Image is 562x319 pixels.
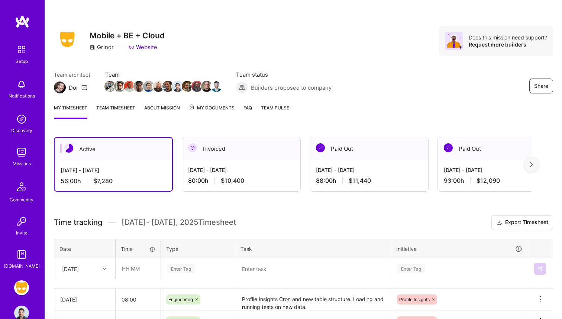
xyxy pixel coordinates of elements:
img: Active [64,144,73,153]
a: Team Member Avatar [202,80,211,93]
div: [DOMAIN_NAME] [4,262,40,270]
a: Team Member Avatar [115,80,125,93]
img: teamwork [14,145,29,160]
a: Team Member Avatar [125,80,134,93]
img: Grindr: Mobile + BE + Cloud [14,280,29,295]
a: Team timesheet [96,104,135,119]
div: Discovery [11,127,32,134]
img: guide book [14,247,29,262]
img: Community [13,178,30,196]
h3: Mobile + BE + Cloud [90,31,165,40]
img: Paid Out [444,143,453,152]
div: Initiative [396,245,523,253]
button: Share [529,79,553,93]
div: Request more builders [469,41,547,48]
div: Invoiced [182,137,300,160]
img: discovery [14,112,29,127]
img: Submit [537,266,543,272]
a: FAQ [243,104,252,119]
span: $10,400 [221,177,244,185]
img: setup [14,42,29,57]
a: Team Member Avatar [163,80,173,93]
input: HH:MM [116,290,161,309]
span: Profile Insights [399,297,430,302]
span: Builders proposed to company [251,84,332,92]
div: Paid Out [438,137,556,160]
div: Paid Out [310,137,428,160]
img: right [530,162,533,167]
div: Community [10,196,33,204]
div: Enter Tag [167,263,195,274]
a: My timesheet [54,104,87,119]
input: HH:MM [116,259,160,278]
div: Time [121,245,155,253]
div: [DATE] - [DATE] [316,166,422,174]
div: Setup [16,57,28,65]
th: Date [54,239,116,258]
img: logo [15,15,30,28]
span: Engineering [168,297,193,302]
img: Team Member Avatar [172,81,183,92]
a: My Documents [189,104,235,119]
span: [DATE] - [DATE] , 2025 Timesheet [122,218,236,227]
a: Team Member Avatar [211,80,221,93]
i: icon CompanyGray [90,44,96,50]
img: bell [14,77,29,92]
span: $11,440 [349,177,371,185]
span: Team Pulse [261,105,289,111]
a: Website [129,43,157,51]
a: Team Pulse [261,104,289,119]
img: Team Member Avatar [124,81,135,92]
img: Team Member Avatar [191,81,203,92]
div: Enter Tag [397,263,425,274]
img: Avatar [445,32,463,50]
img: Team Member Avatar [182,81,193,92]
span: Team architect [54,71,90,79]
textarea: Profile Insights Cron and new table structure. Loading and running tests on new data. [236,289,390,310]
span: My Documents [189,104,235,112]
img: Invoiced [188,143,197,152]
th: Type [161,239,235,258]
a: Team Member Avatar [105,80,115,93]
div: Dor [69,84,78,92]
img: Team Member Avatar [143,81,154,92]
div: [DATE] - [DATE] [444,166,550,174]
a: Team Member Avatar [173,80,183,93]
div: [DATE] - [DATE] [61,166,166,174]
span: Team status [236,71,332,79]
button: Export Timesheet [491,215,553,230]
div: Grindr [90,43,114,51]
img: Team Member Avatar [104,81,116,92]
a: Team Member Avatar [192,80,202,93]
i: icon Mail [81,84,87,90]
div: 80:00 h [188,177,294,185]
img: Team Member Avatar [153,81,164,92]
div: 56:00 h [61,177,166,185]
a: Grindr: Mobile + BE + Cloud [12,280,31,295]
img: Builders proposed to company [236,82,248,93]
img: Team Member Avatar [114,81,125,92]
a: Team Member Avatar [183,80,192,93]
i: icon Chevron [103,267,106,271]
span: Time tracking [54,218,102,227]
img: Team Architect [54,82,66,93]
div: Does this mission need support? [469,34,547,41]
div: [DATE] - [DATE] [188,166,294,174]
img: Company Logo [54,29,81,50]
img: Team Member Avatar [133,81,145,92]
div: Invite [16,229,28,237]
img: Team Member Avatar [211,81,222,92]
div: [DATE] [62,265,79,272]
img: Team Member Avatar [201,81,212,92]
img: Paid Out [316,143,325,152]
span: $7,280 [93,177,113,185]
div: Notifications [9,92,35,100]
i: icon Download [496,219,502,227]
div: 93:00 h [444,177,550,185]
img: Team Member Avatar [162,81,174,92]
div: 88:00 h [316,177,422,185]
th: Task [235,239,391,258]
img: Invite [14,214,29,229]
span: $12,090 [477,177,500,185]
a: Team Member Avatar [154,80,163,93]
